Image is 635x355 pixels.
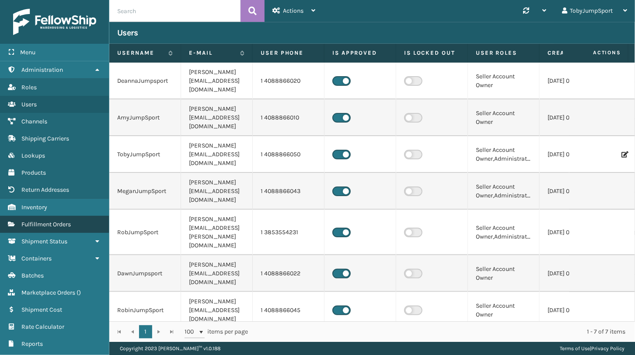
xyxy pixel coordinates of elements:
[560,342,625,355] div: |
[109,173,181,210] td: MeganJumpSport
[253,255,324,292] td: 1 4088866022
[621,151,627,158] i: Edit
[21,272,44,279] span: Batches
[21,101,37,108] span: Users
[185,327,198,336] span: 100
[468,99,540,136] td: Seller Account Owner
[548,49,594,57] label: Created
[540,292,611,329] td: [DATE] 01:39:33 pm
[109,136,181,173] td: TobyJumpSport
[21,152,45,159] span: Lookups
[560,345,590,351] a: Terms of Use
[21,186,69,193] span: Return Addresses
[591,345,625,351] a: Privacy Policy
[253,63,324,99] td: 1 4088866020
[181,255,253,292] td: [PERSON_NAME][EMAIL_ADDRESS][DOMAIN_NAME]
[332,49,388,57] label: Is Approved
[21,340,43,348] span: Reports
[189,49,236,57] label: E-mail
[468,63,540,99] td: Seller Account Owner
[540,136,611,173] td: [DATE] 01:38:07 pm
[13,9,96,35] img: logo
[540,173,611,210] td: [DATE] 02:47:14 pm
[109,210,181,255] td: RobJumpSport
[476,49,531,57] label: User Roles
[120,342,220,355] p: Copyright 2023 [PERSON_NAME]™ v 1.0.188
[21,135,69,142] span: Shipping Carriers
[109,255,181,292] td: DawnJumpsport
[261,49,316,57] label: User phone
[181,63,253,99] td: [PERSON_NAME][EMAIL_ADDRESS][DOMAIN_NAME]
[20,49,35,56] span: Menu
[283,7,304,14] span: Actions
[21,169,46,176] span: Products
[21,118,47,125] span: Channels
[253,173,324,210] td: 1 4088866043
[109,63,181,99] td: DeannaJumpsport
[117,49,164,57] label: Username
[77,289,81,296] span: ( )
[253,99,324,136] td: 1 4088866010
[468,255,540,292] td: Seller Account Owner
[117,28,138,38] h3: Users
[21,289,75,296] span: Marketplace Orders
[540,210,611,255] td: [DATE] 02:48:34 pm
[181,173,253,210] td: [PERSON_NAME][EMAIL_ADDRESS][DOMAIN_NAME]
[185,325,248,338] span: items per page
[540,63,611,99] td: [DATE] 01:33:50 pm
[468,210,540,255] td: Seller Account Owner,Administrators
[261,327,625,336] div: 1 - 7 of 7 items
[468,136,540,173] td: Seller Account Owner,Administrators
[540,255,611,292] td: [DATE] 01:36:30 pm
[565,46,626,60] span: Actions
[253,136,324,173] td: 1 4088866050
[253,292,324,329] td: 1 4088866045
[181,99,253,136] td: [PERSON_NAME][EMAIL_ADDRESS][DOMAIN_NAME]
[109,292,181,329] td: RobinJumpSport
[139,325,152,338] a: 1
[181,292,253,329] td: [PERSON_NAME][EMAIL_ADDRESS][DOMAIN_NAME]
[21,66,63,74] span: Administration
[21,323,64,330] span: Rate Calculator
[540,99,611,136] td: [DATE] 01:40:59 pm
[468,173,540,210] td: Seller Account Owner,Administrators
[21,255,52,262] span: Containers
[109,99,181,136] td: AmyJumpSport
[21,238,67,245] span: Shipment Status
[468,292,540,329] td: Seller Account Owner
[21,204,47,211] span: Inventory
[181,136,253,173] td: [PERSON_NAME][EMAIL_ADDRESS][DOMAIN_NAME]
[21,306,62,313] span: Shipment Cost
[21,84,37,91] span: Roles
[404,49,460,57] label: Is Locked Out
[253,210,324,255] td: 1 3853554231
[181,210,253,255] td: [PERSON_NAME][EMAIL_ADDRESS][PERSON_NAME][DOMAIN_NAME]
[21,221,71,228] span: Fulfillment Orders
